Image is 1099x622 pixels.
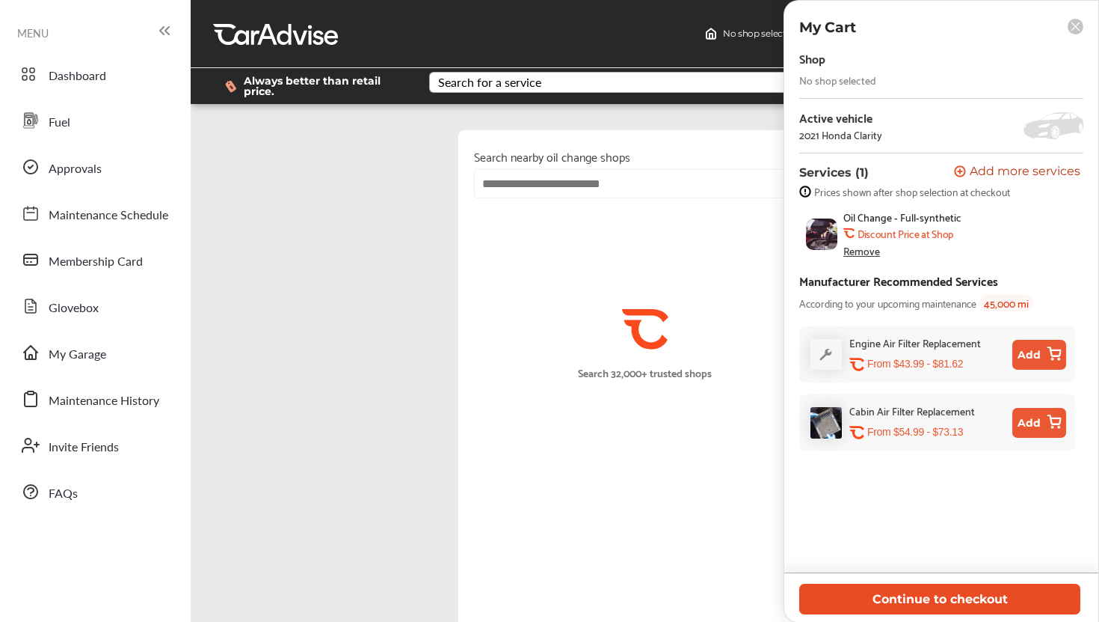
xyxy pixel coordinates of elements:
[849,402,975,419] div: Cabin Air Filter Replacement
[954,165,1083,180] a: Add more services
[49,345,106,365] span: My Garage
[970,165,1080,180] span: Add more services
[843,245,880,257] div: Remove
[49,206,168,225] span: Maintenance Schedule
[474,146,816,166] p: Search nearby oil change shops
[799,129,882,141] div: 2021 Honda Clarity
[954,165,1080,180] button: Add more services
[13,147,176,186] a: Approvals
[799,584,1080,615] button: Continue to checkout
[13,194,176,233] a: Maintenance Schedule
[49,252,143,272] span: Membership Card
[799,48,825,68] div: Shop
[13,426,176,465] a: Invite Friends
[867,357,963,371] p: From $43.99 - $81.62
[49,299,99,318] span: Glovebox
[849,334,981,351] div: Engine Air Filter Replacement
[810,339,842,370] img: default_wrench_icon.d1a43860.svg
[13,101,176,140] a: Fuel
[438,76,541,88] div: Search for a service
[979,294,1033,311] span: 45,000 mi
[1012,408,1066,438] button: Add
[867,425,963,439] p: From $54.99 - $73.13
[13,333,176,372] a: My Garage
[810,407,842,439] img: cabin-air-filter-replacement-thumb.jpg
[806,219,837,250] img: oil-change-thumb.jpg
[49,113,70,132] span: Fuel
[799,74,876,86] div: No shop selected
[814,186,1010,198] span: Prices shown after shop selection at checkout
[17,27,49,39] span: MENU
[799,19,856,36] p: My Cart
[843,211,961,223] span: Oil Change - Full-synthetic
[723,28,797,40] span: No shop selected
[799,270,998,290] div: Manufacturer Recommended Services
[1012,340,1066,370] button: Add
[1023,112,1083,139] img: placeholder_car.5a1ece94.svg
[49,159,102,179] span: Approvals
[799,165,869,180] p: Services (1)
[13,240,176,279] a: Membership Card
[49,484,78,504] span: FAQs
[799,111,882,124] div: Active vehicle
[49,391,159,411] span: Maintenance History
[13,55,176,94] a: Dashboard
[13,472,176,511] a: FAQs
[244,76,405,97] span: Always better than retail price.
[225,80,236,93] img: dollor_label_vector.a70140d1.svg
[49,438,119,457] span: Invite Friends
[13,379,176,418] a: Maintenance History
[578,364,712,381] p: Search 32,000+ trusted shops
[705,28,717,40] img: header-home-logo.8d720a4f.svg
[799,186,811,198] img: info-strock.ef5ea3fe.svg
[799,294,976,311] span: According to your upcoming maintenance
[49,67,106,86] span: Dashboard
[858,228,953,240] b: Discount Price at Shop
[13,287,176,326] a: Glovebox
